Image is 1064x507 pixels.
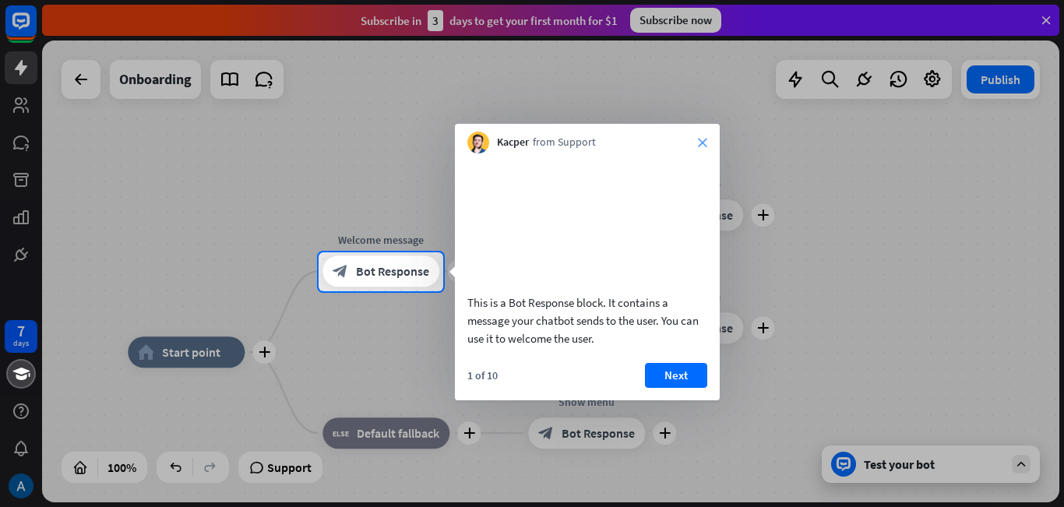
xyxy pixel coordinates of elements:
[645,363,707,388] button: Next
[12,6,59,53] button: Open LiveChat chat widget
[333,264,348,280] i: block_bot_response
[497,135,529,150] span: Kacper
[356,264,429,280] span: Bot Response
[698,138,707,147] i: close
[467,368,498,382] div: 1 of 10
[467,294,707,347] div: This is a Bot Response block. It contains a message your chatbot sends to the user. You can use i...
[533,135,596,150] span: from Support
